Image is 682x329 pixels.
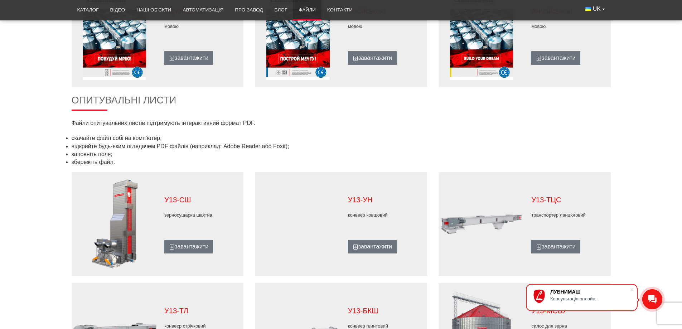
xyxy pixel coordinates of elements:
li: заповніть поля; [72,150,611,158]
a: Контакти [321,2,358,18]
a: завантажити [164,51,213,65]
p: У13-СШ [164,195,237,205]
p: транспортер ланцюговий [531,212,604,218]
p: мовою [531,23,604,30]
a: Відео [105,2,131,18]
p: зерносушарка шахтна [164,212,237,218]
img: Українська [585,7,591,11]
div: ЛУБНИМАШ [550,289,630,295]
p: мовою [164,23,237,30]
h2: Опитувальні листи [72,95,611,111]
a: завантажити [164,240,213,253]
a: Каталог [72,2,105,18]
a: Наші об’єкти [131,2,177,18]
a: завантажити [531,51,580,65]
p: У13-ТЛ [164,306,237,316]
a: завантажити [348,51,397,65]
p: конвеєр ковшовий [348,212,420,218]
a: Автоматизація [177,2,229,18]
a: Файли [293,2,321,18]
li: збережіть файл. [72,158,611,166]
a: Блог [269,2,293,18]
li: скачайте файл собі на комп’ютер; [72,134,611,142]
p: У13-УН [348,195,420,205]
a: завантажити [348,240,397,253]
span: UK [593,5,601,13]
p: У13-БКШ [348,306,420,316]
div: Консультація онлайн. [550,296,630,301]
button: UK [580,2,610,16]
p: У13-ТЦС [531,195,604,205]
a: Про завод [229,2,269,18]
li: відкрийте будь-яким оглядачем PDF файлів (наприклад: Adobe Reader або Foxit); [72,142,611,150]
a: завантажити [531,240,580,253]
p: мовою [348,23,420,30]
p: Файли опитувальних листів підтримують інтерактивний формат PDF. [72,119,335,127]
